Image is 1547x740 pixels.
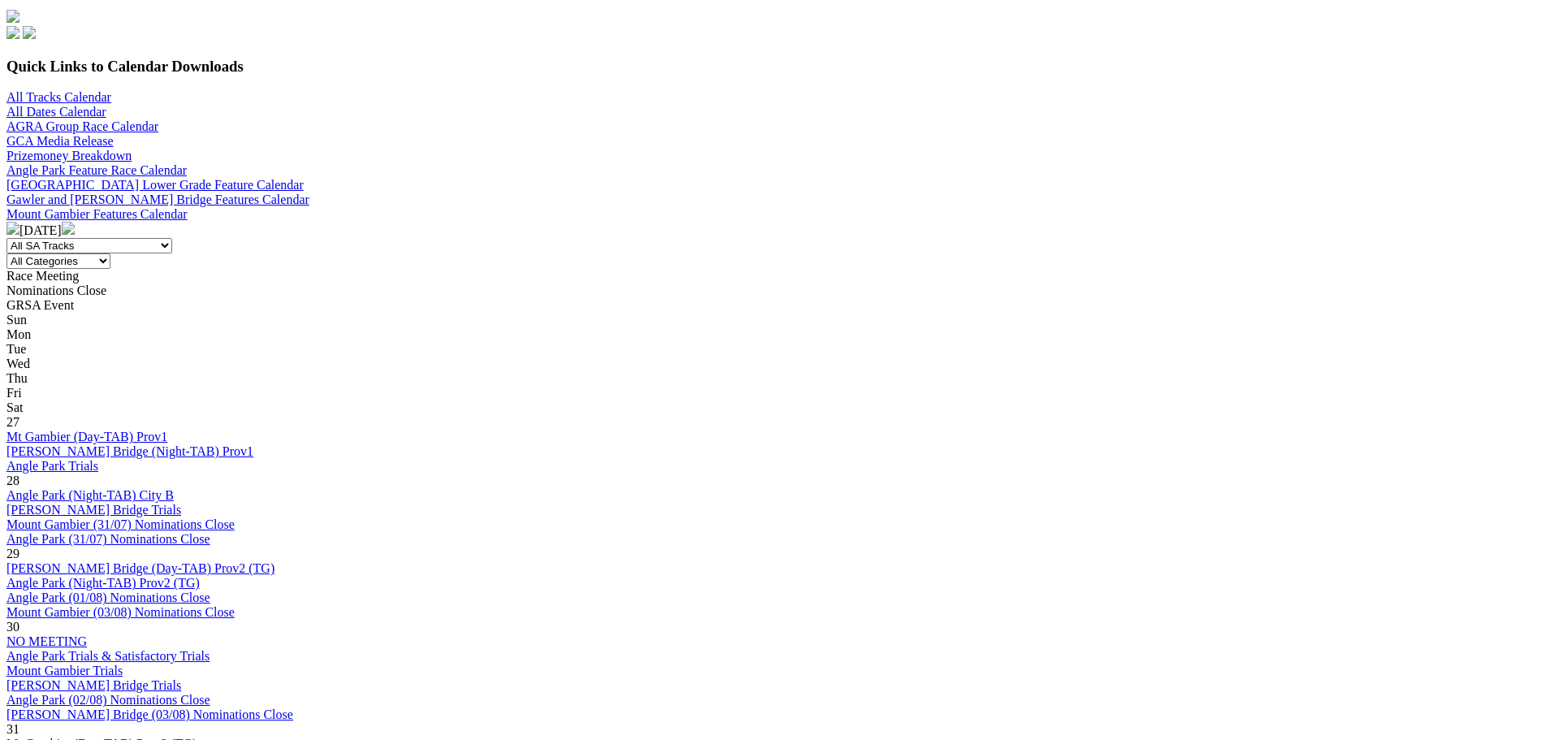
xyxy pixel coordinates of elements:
[6,634,87,648] a: NO MEETING
[6,371,1541,386] div: Thu
[6,693,210,707] a: Angle Park (02/08) Nominations Close
[6,207,188,221] a: Mount Gambier Features Calendar
[6,605,235,619] a: Mount Gambier (03/08) Nominations Close
[6,430,167,444] a: Mt Gambier (Day-TAB) Prov1
[6,26,19,39] img: facebook.svg
[6,620,19,634] span: 30
[6,649,210,663] a: Angle Park Trials & Satisfactory Trials
[6,105,106,119] a: All Dates Calendar
[6,327,1541,342] div: Mon
[6,313,1541,327] div: Sun
[6,386,1541,400] div: Fri
[6,474,19,487] span: 28
[6,561,274,575] a: [PERSON_NAME] Bridge (Day-TAB) Prov2 (TG)
[62,222,75,235] img: chevron-right-pager-white.svg
[6,342,1541,357] div: Tue
[6,134,114,148] a: GCA Media Release
[6,517,235,531] a: Mount Gambier (31/07) Nominations Close
[6,163,187,177] a: Angle Park Feature Race Calendar
[6,222,19,235] img: chevron-left-pager-white.svg
[6,10,19,23] img: logo-grsa-white.png
[6,664,123,677] a: Mount Gambier Trials
[6,178,304,192] a: [GEOGRAPHIC_DATA] Lower Grade Feature Calendar
[23,26,36,39] img: twitter.svg
[6,269,1541,283] div: Race Meeting
[6,357,1541,371] div: Wed
[6,444,253,458] a: [PERSON_NAME] Bridge (Night-TAB) Prov1
[6,298,1541,313] div: GRSA Event
[6,58,1541,76] h3: Quick Links to Calendar Downloads
[6,222,1541,238] div: [DATE]
[6,488,174,502] a: Angle Park (Night-TAB) City B
[6,283,1541,298] div: Nominations Close
[6,193,309,206] a: Gawler and [PERSON_NAME] Bridge Features Calendar
[6,708,293,721] a: [PERSON_NAME] Bridge (03/08) Nominations Close
[6,503,181,517] a: [PERSON_NAME] Bridge Trials
[6,90,111,104] a: All Tracks Calendar
[6,591,210,604] a: Angle Park (01/08) Nominations Close
[6,459,98,473] a: Angle Park Trials
[6,119,158,133] a: AGRA Group Race Calendar
[6,722,19,736] span: 31
[6,532,210,546] a: Angle Park (31/07) Nominations Close
[6,400,1541,415] div: Sat
[6,547,19,560] span: 29
[6,576,200,590] a: Angle Park (Night-TAB) Prov2 (TG)
[6,415,19,429] span: 27
[6,678,181,692] a: [PERSON_NAME] Bridge Trials
[6,149,132,162] a: Prizemoney Breakdown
